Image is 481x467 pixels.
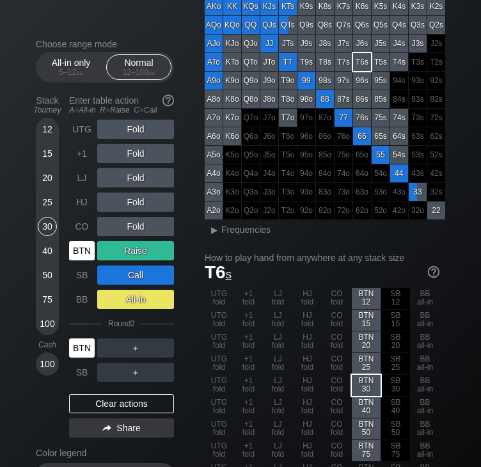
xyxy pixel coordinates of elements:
[409,35,427,52] div: J3s
[223,164,241,182] div: 100% fold in prior round
[409,164,427,182] div: 100% fold in prior round
[293,440,322,461] div: HJ fold
[352,331,381,352] div: BTN 20
[205,310,233,331] div: UTG fold
[205,202,223,219] div: A2o
[205,331,233,352] div: UTG fold
[223,109,241,127] div: K7o
[279,53,297,71] div: TT
[242,53,260,71] div: QTo
[205,397,233,418] div: UTG fold
[264,375,292,396] div: LJ fold
[390,72,408,90] div: 100% fold in prior round
[353,127,371,145] div: 66
[205,253,439,263] h2: How to play hand from anywhere at any stack size
[97,193,174,212] div: Fold
[372,183,390,201] div: 100% fold in prior round
[234,375,263,396] div: +1 fold
[297,109,315,127] div: 100% fold in prior round
[38,290,57,309] div: 75
[264,331,292,352] div: LJ fold
[293,353,322,374] div: HJ fold
[390,183,408,201] div: 100% fold in prior round
[38,314,57,333] div: 100
[372,127,390,145] div: 65s
[353,109,371,127] div: 76s
[353,164,371,182] div: 100% fold in prior round
[381,440,410,461] div: 100% fold in prior round
[353,53,371,71] div: T6s
[297,127,315,145] div: 100% fold in prior round
[409,90,427,108] div: 100% fold in prior round
[381,331,410,352] div: 100% fold in prior round
[279,164,297,182] div: 100% fold in prior round
[353,90,371,108] div: 86s
[205,183,223,201] div: A3o
[322,310,351,331] div: CO fold
[316,90,334,108] div: 88
[260,35,278,52] div: JJ
[279,72,297,90] div: T9o
[372,90,390,108] div: 85s
[409,16,427,34] div: Q3s
[102,425,111,432] img: share.864f2f62.svg
[316,202,334,219] div: 100% fold in prior round
[297,16,315,34] div: Q9s
[353,183,371,201] div: 100% fold in prior round
[223,35,241,52] div: KJo
[205,418,233,439] div: UTG fold
[260,53,278,71] div: JTo
[69,290,95,309] div: BB
[260,109,278,127] div: 100% fold in prior round
[335,202,352,219] div: 100% fold in prior round
[390,127,408,145] div: 64s
[293,418,322,439] div: HJ fold
[242,35,260,52] div: QJo
[409,109,427,127] div: 100% fold in prior round
[427,127,445,145] div: 100% fold in prior round
[242,202,260,219] div: 100% fold in prior round
[205,146,223,164] div: A5o
[390,90,408,108] div: 100% fold in prior round
[31,340,64,349] div: Cash
[69,106,174,115] div: A=All-in R=Raise C=Call
[205,440,233,461] div: UTG fold
[390,164,408,182] div: 44
[69,90,174,120] div: Enter table action
[353,72,371,90] div: 96s
[69,265,95,285] div: SB
[390,146,408,164] div: 54s
[409,146,427,164] div: 100% fold in prior round
[206,222,223,237] div: ▸
[322,288,351,309] div: CO fold
[205,375,233,396] div: UTG fold
[223,16,241,34] div: KQo
[260,146,278,164] div: 100% fold in prior round
[44,68,98,77] div: 5 – 12
[31,106,64,115] div: Tourney
[260,72,278,90] div: J9o
[69,418,174,438] div: Share
[223,127,241,145] div: K6o
[97,265,174,285] div: Call
[279,16,297,34] div: QTs
[372,35,390,52] div: J5s
[223,90,241,108] div: K8o
[97,290,174,309] div: All-in
[205,109,223,127] div: A7o
[381,418,410,439] div: 100% fold in prior round
[161,93,175,107] img: help.32db89a4.svg
[427,164,445,182] div: 100% fold in prior round
[205,16,223,34] div: AQo
[260,90,278,108] div: J8o
[352,310,381,331] div: BTN 15
[97,217,174,236] div: Fold
[335,127,352,145] div: 100% fold in prior round
[352,397,381,418] div: BTN 40
[293,331,322,352] div: HJ fold
[279,109,297,127] div: T7o
[427,146,445,164] div: 100% fold in prior round
[372,164,390,182] div: 100% fold in prior round
[223,183,241,201] div: 100% fold in prior round
[242,109,260,127] div: 100% fold in prior round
